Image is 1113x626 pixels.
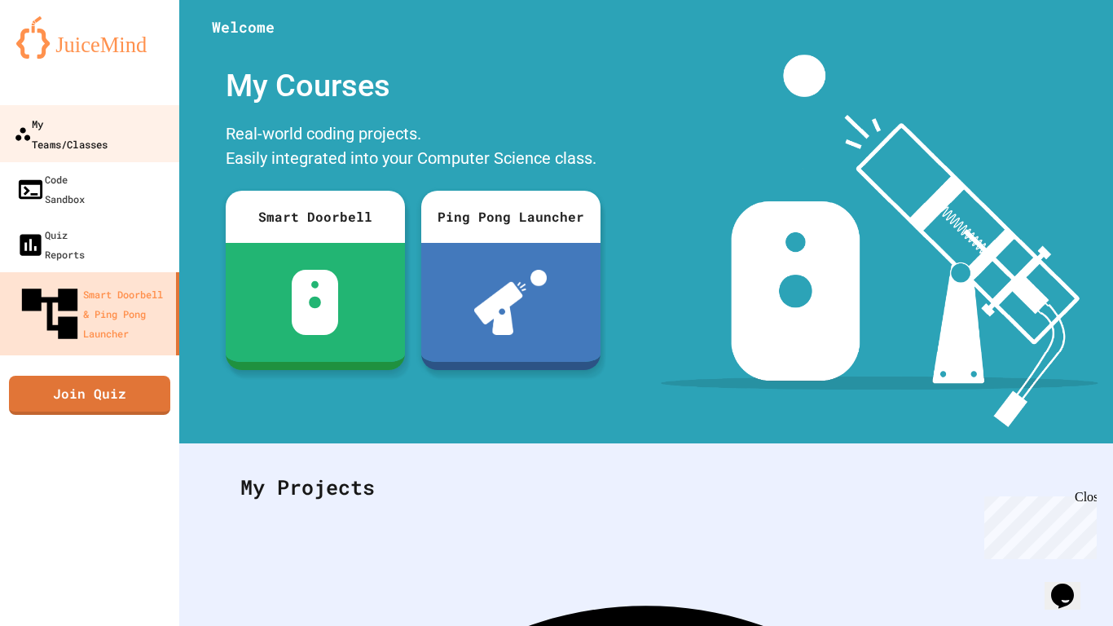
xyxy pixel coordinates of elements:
[16,280,169,347] div: Smart Doorbell & Ping Pong Launcher
[7,7,112,104] div: Chat with us now!Close
[16,170,85,209] div: Code Sandbox
[14,113,108,153] div: My Teams/Classes
[218,55,609,117] div: My Courses
[978,490,1097,559] iframe: chat widget
[226,191,405,243] div: Smart Doorbell
[218,117,609,179] div: Real-world coding projects. Easily integrated into your Computer Science class.
[292,270,338,335] img: sdb-white.svg
[1045,561,1097,610] iframe: chat widget
[474,270,547,335] img: ppl-with-ball.png
[9,376,170,415] a: Join Quiz
[421,191,600,243] div: Ping Pong Launcher
[16,225,85,264] div: Quiz Reports
[661,55,1098,427] img: banner-image-my-projects.png
[16,16,163,59] img: logo-orange.svg
[224,456,1068,519] div: My Projects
